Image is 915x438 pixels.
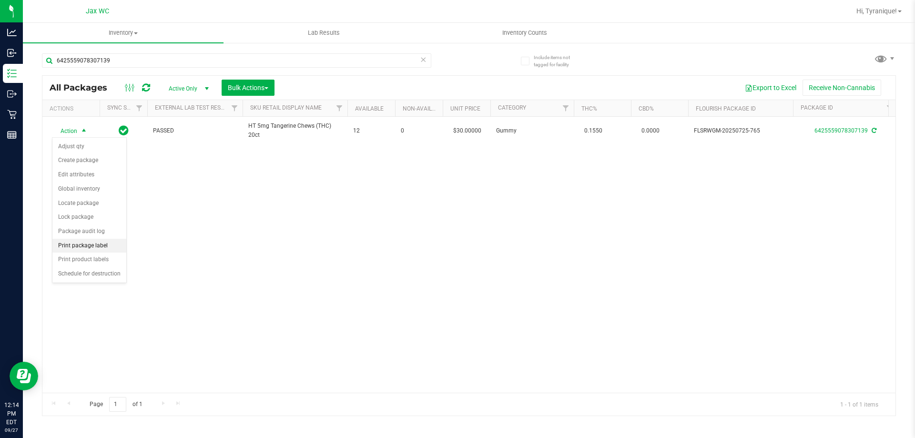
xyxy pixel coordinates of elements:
[7,89,17,99] inline-svg: Outbound
[696,105,756,112] a: Flourish Package ID
[227,100,243,116] a: Filter
[155,104,230,111] a: External Lab Test Result
[420,53,427,66] span: Clear
[224,23,424,43] a: Lab Results
[833,397,886,411] span: 1 - 1 of 1 items
[801,104,833,111] a: Package ID
[856,7,897,15] span: Hi, Tyranique!
[803,80,881,96] button: Receive Non-Cannabis
[581,105,597,112] a: THC%
[10,362,38,390] iframe: Resource center
[42,53,431,68] input: Search Package ID, Item Name, SKU, Lot or Part Number...
[355,105,384,112] a: Available
[248,122,342,140] span: HT 5mg Tangerine Chews (THC) 20ct
[50,82,117,93] span: All Packages
[52,168,126,182] li: Edit attributes
[52,124,78,138] span: Action
[109,397,126,412] input: 1
[4,401,19,427] p: 12:14 PM EDT
[52,196,126,211] li: Locate package
[694,126,787,135] span: FLSRWGM-20250725-765
[23,23,224,43] a: Inventory
[86,7,109,15] span: Jax WC
[870,127,876,134] span: Sync from Compliance System
[222,80,274,96] button: Bulk Actions
[637,124,664,138] span: 0.0000
[52,253,126,267] li: Print product labels
[424,23,625,43] a: Inventory Counts
[7,110,17,119] inline-svg: Retail
[534,54,581,68] span: Include items not tagged for facility
[153,126,237,135] span: PASSED
[814,127,868,134] a: 6425559078307139
[579,124,607,138] span: 0.1550
[448,124,486,138] span: $30.00000
[7,28,17,37] inline-svg: Analytics
[52,239,126,253] li: Print package label
[78,124,90,138] span: select
[496,126,568,135] span: Gummy
[132,100,147,116] a: Filter
[332,100,347,116] a: Filter
[639,105,654,112] a: CBD%
[52,182,126,196] li: Global inventory
[50,105,96,112] div: Actions
[7,69,17,78] inline-svg: Inventory
[450,105,480,112] a: Unit Price
[558,100,574,116] a: Filter
[7,130,17,140] inline-svg: Reports
[23,29,224,37] span: Inventory
[353,126,389,135] span: 12
[250,104,322,111] a: Sku Retail Display Name
[52,210,126,224] li: Lock package
[228,84,268,92] span: Bulk Actions
[52,153,126,168] li: Create package
[403,105,445,112] a: Non-Available
[498,104,526,111] a: Category
[7,48,17,58] inline-svg: Inbound
[739,80,803,96] button: Export to Excel
[81,397,150,412] span: Page of 1
[4,427,19,434] p: 09/27
[52,224,126,239] li: Package audit log
[52,267,126,281] li: Schedule for destruction
[882,100,898,116] a: Filter
[119,124,129,137] span: In Sync
[401,126,437,135] span: 0
[489,29,560,37] span: Inventory Counts
[107,104,144,111] a: Sync Status
[52,140,126,154] li: Adjust qty
[295,29,353,37] span: Lab Results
